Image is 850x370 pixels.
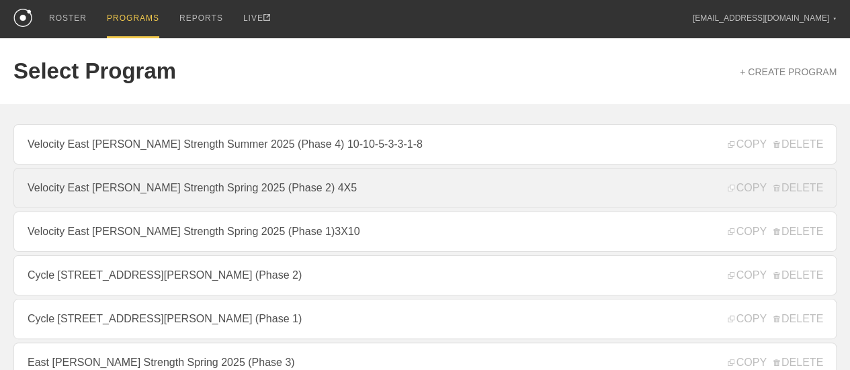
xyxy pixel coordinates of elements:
a: Cycle [STREET_ADDRESS][PERSON_NAME] (Phase 2) [13,255,837,295]
span: DELETE [773,226,823,238]
span: COPY [728,269,766,281]
span: COPY [728,138,766,150]
a: Velocity East [PERSON_NAME] Strength Spring 2025 (Phase 2) 4X5 [13,168,837,208]
a: Velocity East [PERSON_NAME] Strength Spring 2025 (Phase 1)3X10 [13,212,837,252]
span: DELETE [773,313,823,325]
a: + CREATE PROGRAM [740,66,837,77]
a: Cycle [STREET_ADDRESS][PERSON_NAME] (Phase 1) [13,299,837,339]
div: ▼ [833,15,837,23]
span: DELETE [773,357,823,369]
span: COPY [728,226,766,238]
span: COPY [728,357,766,369]
span: DELETE [773,138,823,150]
a: Velocity East [PERSON_NAME] Strength Summer 2025 (Phase 4) 10-10-5-3-3-1-8 [13,124,837,165]
span: DELETE [773,182,823,194]
span: COPY [728,313,766,325]
iframe: Chat Widget [783,306,850,370]
span: DELETE [773,269,823,281]
span: COPY [728,182,766,194]
img: logo [13,9,32,27]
